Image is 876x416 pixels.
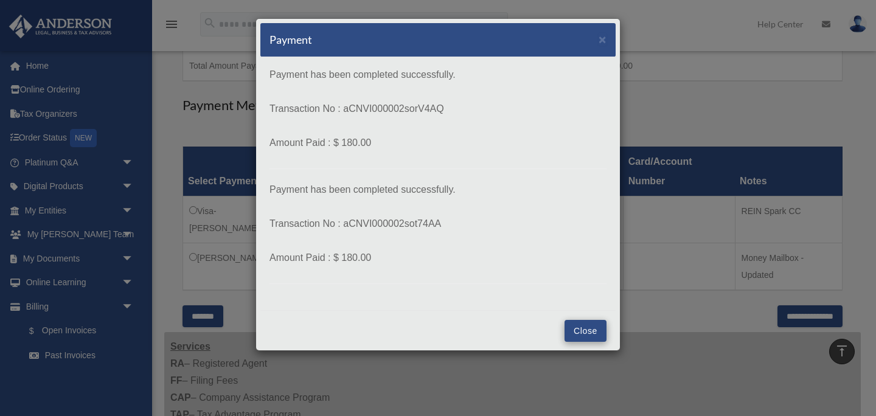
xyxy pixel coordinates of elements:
h5: Payment [269,32,312,47]
p: Transaction No : aCNVI000002sorV4AQ [269,100,607,117]
p: Payment has been completed successfully. [269,66,607,83]
p: Amount Paid : $ 180.00 [269,249,607,266]
button: Close [599,33,607,46]
span: × [599,32,607,46]
p: Amount Paid : $ 180.00 [269,134,607,151]
button: Close [565,320,607,342]
p: Transaction No : aCNVI000002sot74AA [269,215,607,232]
p: Payment has been completed successfully. [269,181,607,198]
